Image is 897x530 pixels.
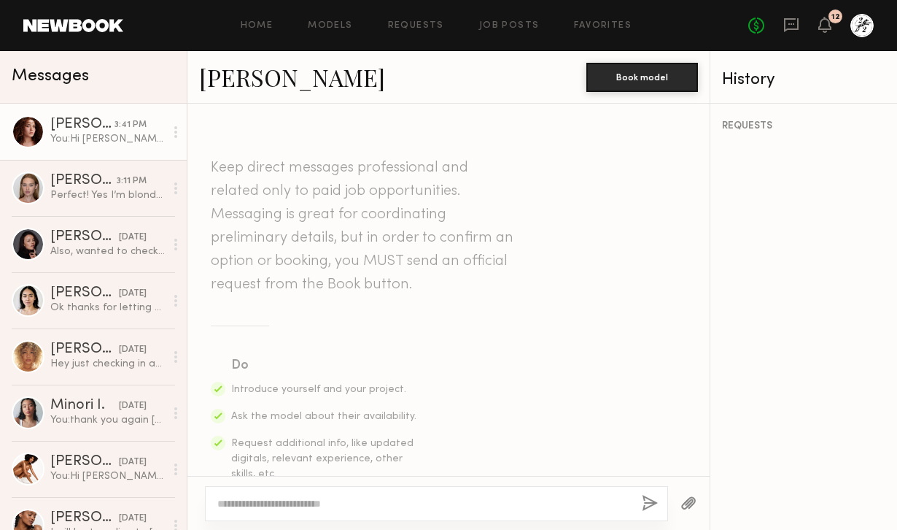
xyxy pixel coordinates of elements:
[50,174,117,188] div: [PERSON_NAME]
[119,512,147,526] div: [DATE]
[722,121,885,131] div: REQUESTS
[119,343,147,357] div: [DATE]
[50,455,119,469] div: [PERSON_NAME]
[241,21,273,31] a: Home
[50,118,114,132] div: [PERSON_NAME]
[119,287,147,301] div: [DATE]
[50,357,165,371] div: Hey just checking in and making sure my hours are confirmed in time!
[119,231,147,245] div: [DATE]
[231,356,418,376] div: Do
[388,21,444,31] a: Requests
[50,132,165,146] div: You: Hi [PERSON_NAME], thank you for your submission. Could you let us know which date you are av...
[586,70,698,82] a: Book model
[479,21,540,31] a: Job Posts
[50,399,119,413] div: Minori I.
[114,118,147,132] div: 3:41 PM
[211,156,517,296] header: Keep direct messages professional and related only to paid job opportunities. Messaging is great ...
[574,21,632,31] a: Favorites
[231,412,416,421] span: Ask the model about their availability.
[831,13,840,21] div: 12
[50,188,165,202] div: Perfect! Yes I’m blonde now, just wanted to warn you about my Instagram [PERSON_NAME]
[308,21,352,31] a: Models
[119,456,147,469] div: [DATE]
[50,469,165,483] div: You: Hi [PERSON_NAME], we are casting for a Japanese holistic skincare shoot and wondering if you...
[50,286,119,301] div: [PERSON_NAME]
[50,413,165,427] div: You: thank you again [PERSON_NAME]!
[50,342,119,357] div: [PERSON_NAME]
[117,174,147,188] div: 3:11 PM
[50,511,119,526] div: [PERSON_NAME]
[586,63,698,92] button: Book model
[722,72,885,88] div: History
[50,301,165,315] div: Ok thanks for letting me know. And yes, would love to work with you in the future :)
[119,399,147,413] div: [DATE]
[231,385,406,394] span: Introduce yourself and your project.
[231,439,413,479] span: Request additional info, like updated digitals, relevant experience, other skills, etc.
[199,61,385,93] a: [PERSON_NAME]
[50,230,119,245] div: [PERSON_NAME]
[50,245,165,258] div: Also, wanted to check if it’s all good to share the images on my social and portfolio?
[12,68,89,85] span: Messages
